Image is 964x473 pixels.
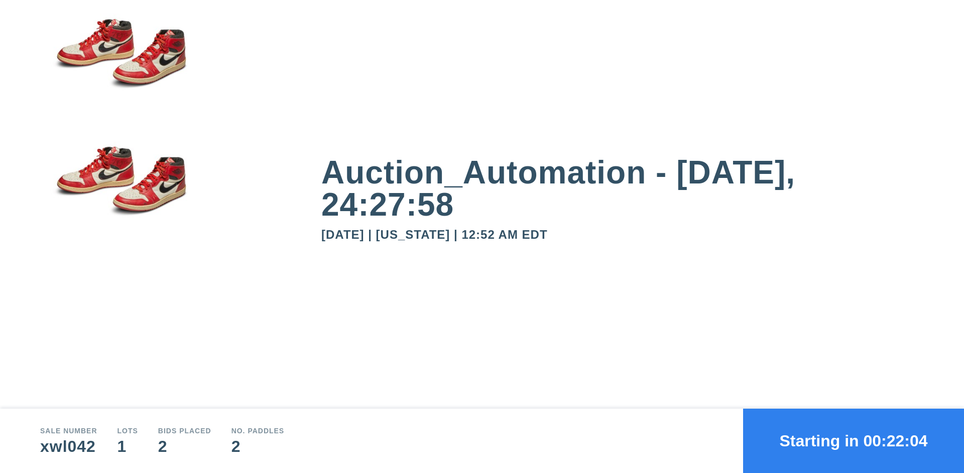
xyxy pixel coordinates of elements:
div: [DATE] | [US_STATE] | 12:52 AM EDT [321,229,924,241]
button: Starting in 00:22:04 [743,409,964,473]
div: Auction_Automation - [DATE], 24:27:58 [321,156,924,221]
div: No. Paddles [231,427,285,434]
div: 1 [117,438,138,454]
div: Lots [117,427,138,434]
div: xwl042 [40,438,97,454]
div: Sale number [40,427,97,434]
div: Bids Placed [158,427,211,434]
img: small [40,7,201,134]
div: 2 [158,438,211,454]
div: 2 [231,438,285,454]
